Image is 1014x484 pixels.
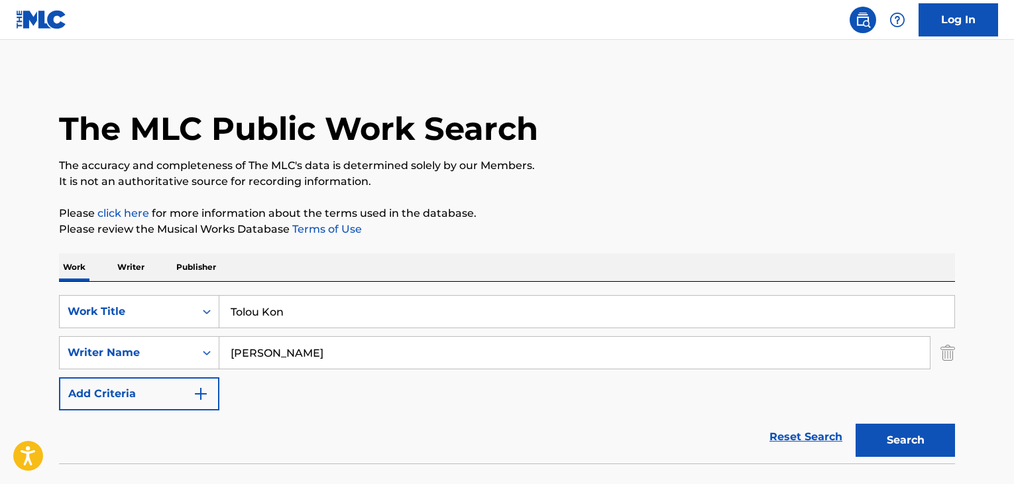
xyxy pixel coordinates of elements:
[763,422,849,452] a: Reset Search
[16,10,67,29] img: MLC Logo
[59,253,89,281] p: Work
[884,7,911,33] div: Help
[59,174,955,190] p: It is not an authoritative source for recording information.
[856,424,955,457] button: Search
[59,295,955,463] form: Search Form
[113,253,148,281] p: Writer
[193,386,209,402] img: 9d2ae6d4665cec9f34b9.svg
[68,304,187,320] div: Work Title
[172,253,220,281] p: Publisher
[940,336,955,369] img: Delete Criterion
[889,12,905,28] img: help
[97,207,149,219] a: click here
[59,158,955,174] p: The accuracy and completeness of The MLC's data is determined solely by our Members.
[59,206,955,221] p: Please for more information about the terms used in the database.
[59,109,538,149] h1: The MLC Public Work Search
[68,345,187,361] div: Writer Name
[919,3,998,36] a: Log In
[59,377,219,410] button: Add Criteria
[850,7,876,33] a: Public Search
[59,221,955,237] p: Please review the Musical Works Database
[290,223,362,235] a: Terms of Use
[855,12,871,28] img: search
